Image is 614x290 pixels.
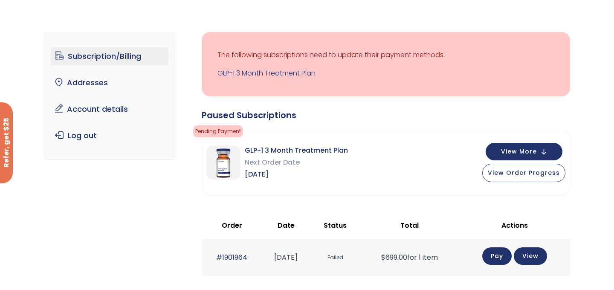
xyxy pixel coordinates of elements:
[193,125,243,137] span: Pending Payment
[217,49,554,61] p: The following subscriptions need to update their payment methods:
[51,127,169,145] a: Log out
[51,47,169,65] a: Subscription/Billing
[51,74,169,92] a: Addresses
[360,239,459,276] td: for 1 item
[381,252,407,262] span: 699.00
[278,220,295,230] span: Date
[488,168,560,177] span: View Order Progress
[44,32,176,160] nav: Account pages
[501,149,537,154] span: View More
[202,109,570,121] div: Paused Subscriptions
[245,168,348,180] span: [DATE]
[51,100,169,118] a: Account details
[245,145,348,157] span: GLP-1 3 Month Treatment Plan
[400,220,419,230] span: Total
[245,157,348,168] span: Next Order Date
[216,252,247,262] a: #1901964
[501,220,528,230] span: Actions
[514,247,547,265] a: View
[315,250,356,266] span: Failed
[217,67,554,79] a: GLP-1 3 Month Treatment Plan
[381,252,385,262] span: $
[482,164,565,182] button: View Order Progress
[486,143,562,160] button: View More
[324,220,347,230] span: Status
[482,247,512,265] a: Pay
[222,220,242,230] span: Order
[274,252,298,262] time: [DATE]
